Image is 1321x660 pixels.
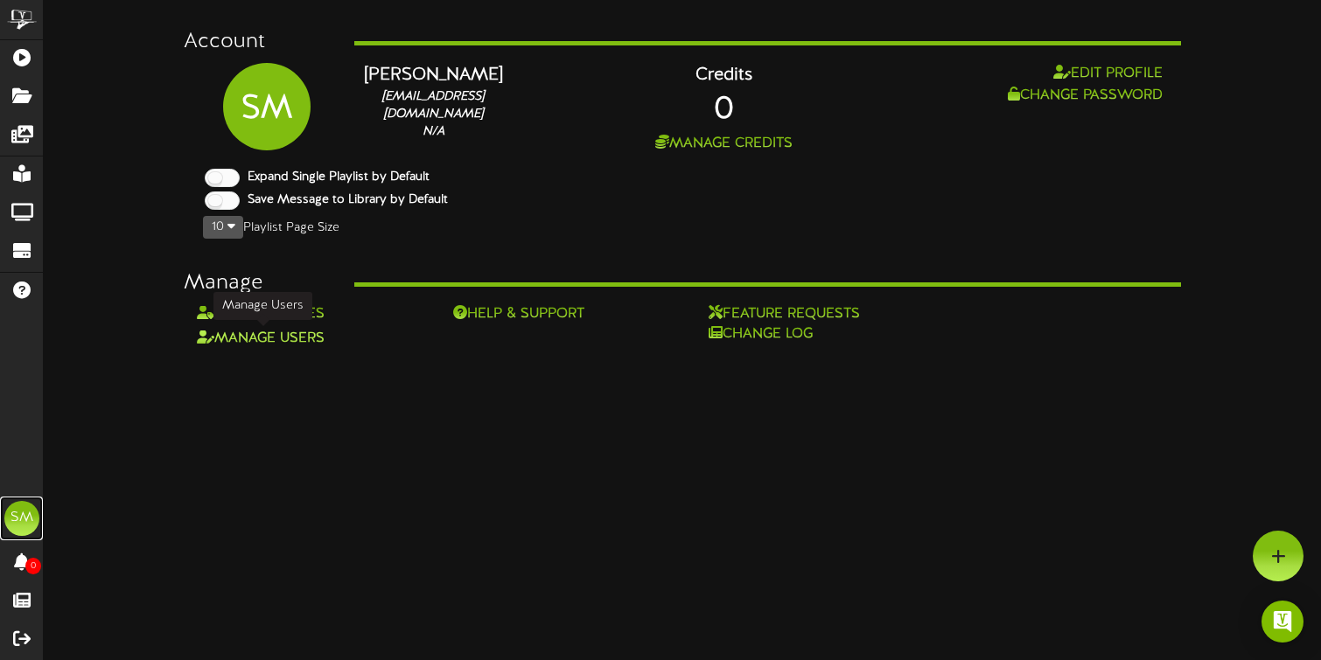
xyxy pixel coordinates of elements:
[529,63,919,88] div: Credits
[234,169,430,186] label: Expand Single Playlist by Default
[709,304,912,324] a: Feature Requests
[223,63,311,132] div: SM
[1003,85,1168,107] button: Change Password
[650,133,798,155] button: Manage Credits
[203,216,243,239] button: 10
[25,558,41,574] span: 0
[709,324,912,344] a: Change Log
[184,214,1181,240] div: Playlist Page Size
[197,330,325,346] a: Manage Users
[1048,63,1168,85] button: Edit Profile
[363,63,503,88] div: [PERSON_NAME]
[363,123,503,141] div: N/A
[184,272,328,295] h3: Manage
[4,501,39,536] div: SM
[529,88,919,133] div: 0
[363,88,503,123] div: [EMAIL_ADDRESS][DOMAIN_NAME]
[234,191,448,209] label: Save Message to Library by Default
[197,306,325,322] a: Manage Roles
[1262,601,1304,643] div: Open Intercom Messenger
[184,31,328,53] h3: Account
[453,304,657,324] a: Help & Support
